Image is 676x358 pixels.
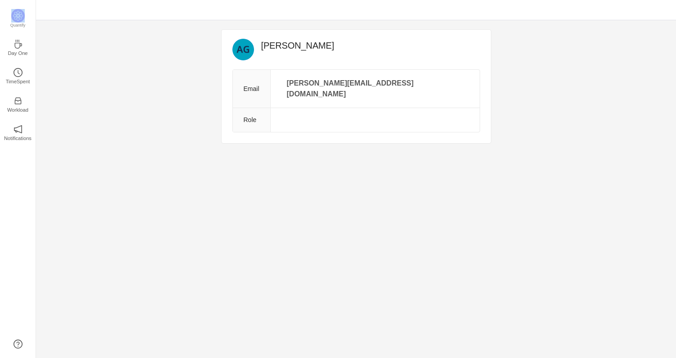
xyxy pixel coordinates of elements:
[14,340,23,349] a: icon: question-circle
[14,71,23,80] a: icon: clock-circleTimeSpent
[14,40,23,49] i: icon: coffee
[10,23,26,29] p: Quantify
[14,125,23,134] i: icon: notification
[14,99,23,108] a: icon: inboxWorkload
[4,134,32,142] p: Notifications
[7,106,28,114] p: Workload
[14,68,23,77] i: icon: clock-circle
[14,127,23,136] a: icon: notificationNotifications
[233,108,271,132] th: Role
[281,77,469,100] p: [PERSON_NAME][EMAIL_ADDRESS][DOMAIN_NAME]
[14,96,23,105] i: icon: inbox
[232,39,254,60] img: AG
[233,70,271,108] th: Email
[261,39,480,52] h2: [PERSON_NAME]
[14,42,23,51] a: icon: coffeeDay One
[8,49,27,57] p: Day One
[6,77,30,86] p: TimeSpent
[11,9,25,23] img: Quantify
